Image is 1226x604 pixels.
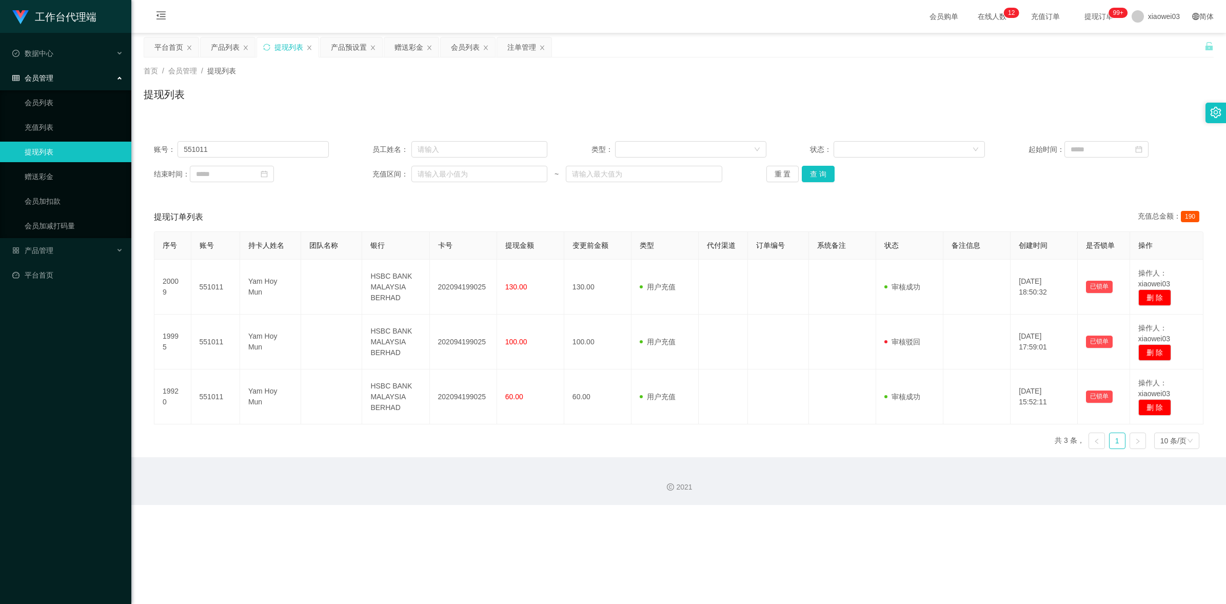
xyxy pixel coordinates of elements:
[1012,8,1015,18] p: 2
[884,393,920,401] span: 审核成功
[884,241,899,249] span: 状态
[200,241,214,249] span: 账号
[505,241,534,249] span: 提现金额
[25,117,123,138] a: 充值列表
[952,241,980,249] span: 备注信息
[12,74,19,82] i: 图标: table
[207,67,236,75] span: 提现列表
[667,483,674,491] i: 图标: copyright
[191,369,240,424] td: 551011
[411,166,547,182] input: 请输入最小值为
[154,211,203,223] span: 提现订单列表
[370,45,376,51] i: 图标: close
[1135,146,1142,153] i: 图标: calendar
[810,144,834,155] span: 状态：
[754,146,760,153] i: 图标: down
[802,166,835,182] button: 查 询
[1079,13,1118,20] span: 提现订单
[12,10,29,25] img: logo.9652507e.png
[1135,438,1141,444] i: 图标: right
[1026,13,1065,20] span: 充值订单
[274,37,303,57] div: 提现列表
[766,166,799,182] button: 重 置
[248,241,284,249] span: 持卡人姓名
[411,141,547,158] input: 请输入
[154,37,183,57] div: 平台首页
[154,144,177,155] span: 账号：
[451,37,480,57] div: 会员列表
[309,241,338,249] span: 团队名称
[362,315,429,369] td: HSBC BANK MALAYSIA BERHAD
[1086,391,1113,403] button: 已锁单
[430,315,497,369] td: 202094199025
[1138,399,1171,416] button: 删 除
[1011,369,1078,424] td: [DATE] 15:52:11
[640,338,676,346] span: 用户充值
[430,260,497,315] td: 202094199025
[1187,438,1193,445] i: 图标: down
[505,393,523,401] span: 60.00
[539,45,545,51] i: 图标: close
[201,67,203,75] span: /
[1204,42,1214,51] i: 图标: unlock
[163,241,177,249] span: 序号
[168,67,197,75] span: 会员管理
[483,45,489,51] i: 图标: close
[640,283,676,291] span: 用户充值
[817,241,846,249] span: 系统备注
[25,166,123,187] a: 赠送彩金
[144,1,179,33] i: 图标: menu-fold
[505,338,527,346] span: 100.00
[1086,281,1113,293] button: 已锁单
[1110,433,1125,449] a: 1
[1138,289,1171,306] button: 删 除
[370,241,385,249] span: 银行
[154,260,191,315] td: 20009
[1109,433,1125,449] li: 1
[430,369,497,424] td: 202094199025
[154,169,190,180] span: 结束时间：
[507,37,536,57] div: 注单管理
[12,74,53,82] span: 会员管理
[1192,13,1199,20] i: 图标: global
[154,315,191,369] td: 19995
[756,241,785,249] span: 订单编号
[1029,144,1064,155] span: 起始时间：
[12,246,53,255] span: 产品管理
[884,283,920,291] span: 审核成功
[426,45,432,51] i: 图标: close
[1011,260,1078,315] td: [DATE] 18:50:32
[884,338,920,346] span: 审核驳回
[1138,241,1153,249] span: 操作
[191,315,240,369] td: 551011
[973,13,1012,20] span: 在线人数
[372,144,411,155] span: 员工姓名：
[186,45,192,51] i: 图标: close
[505,283,527,291] span: 130.00
[564,369,631,424] td: 60.00
[564,315,631,369] td: 100.00
[25,92,123,113] a: 会员列表
[566,166,722,182] input: 请输入最大值为
[1181,211,1199,222] span: 190
[572,241,608,249] span: 变更前金额
[1086,336,1113,348] button: 已锁单
[1019,241,1047,249] span: 创建时间
[1138,324,1170,343] span: 操作人：xiaowei03
[394,37,423,57] div: 赠送彩金
[240,369,301,424] td: Yam Hoy Mun
[1138,344,1171,361] button: 删 除
[1138,269,1170,288] span: 操作人：xiaowei03
[154,369,191,424] td: 19920
[12,247,19,254] i: 图标: appstore-o
[331,37,367,57] div: 产品预设置
[707,241,736,249] span: 代付渠道
[1086,241,1115,249] span: 是否锁单
[1109,8,1128,18] sup: 1054
[12,12,96,21] a: 工作台代理端
[1160,433,1187,449] div: 10 条/页
[12,50,19,57] i: 图标: check-circle-o
[1055,433,1084,449] li: 共 3 条，
[362,369,429,424] td: HSBC BANK MALAYSIA BERHAD
[1008,8,1012,18] p: 1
